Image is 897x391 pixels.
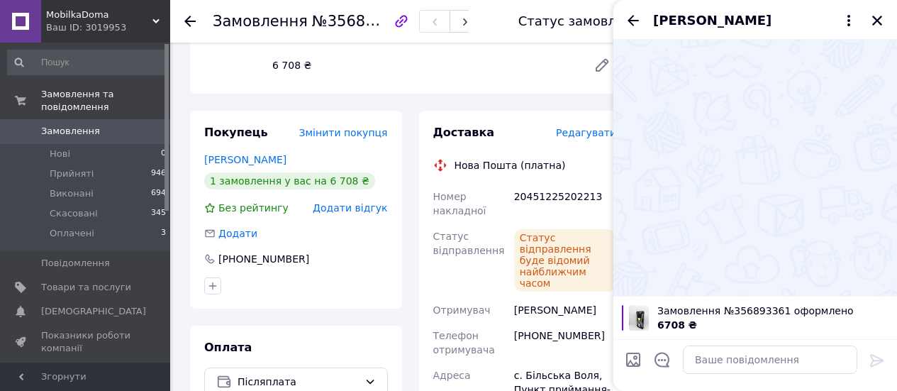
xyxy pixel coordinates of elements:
[204,172,375,189] div: 1 замовлення у вас на 6 708 ₴
[7,50,167,75] input: Пошук
[511,184,619,224] div: 20451225202213
[217,252,311,266] div: [PHONE_NUMBER]
[50,148,70,160] span: Нові
[657,319,697,331] span: 6708 ₴
[433,330,495,356] span: Телефон отримувача
[312,12,413,30] span: №356893361
[50,187,94,200] span: Виконані
[433,126,495,139] span: Доставка
[161,227,166,240] span: 3
[41,305,146,318] span: [DEMOGRAPHIC_DATA]
[556,127,616,138] span: Редагувати
[41,125,100,138] span: Замовлення
[204,341,252,354] span: Оплата
[213,13,308,30] span: Замовлення
[433,370,471,381] span: Адреса
[629,305,649,331] img: 6635668768_w100_h100_smartfon-fossibot-f106.jpg
[514,229,616,292] div: Статус відправлення буде відомий найближчим часом
[161,148,166,160] span: 0
[204,126,268,139] span: Покупець
[46,9,152,21] span: MobilkaDoma
[238,374,359,390] span: Післяплата
[151,187,166,200] span: 694
[653,11,857,30] button: [PERSON_NAME]
[511,297,619,323] div: [PERSON_NAME]
[41,329,131,355] span: Показники роботи компанії
[50,207,98,220] span: Скасовані
[151,167,166,180] span: 946
[433,304,491,316] span: Отримувач
[657,304,888,318] span: Замовлення №356893361 оформлено
[451,158,569,172] div: Нова Пошта (платна)
[518,14,649,28] div: Статус замовлення
[267,55,582,75] div: 6 708 ₴
[204,154,286,165] a: [PERSON_NAME]
[511,323,619,363] div: [PHONE_NUMBER]
[184,14,196,28] div: Повернутися назад
[218,202,289,214] span: Без рейтингу
[41,257,110,270] span: Повідомлення
[869,12,886,29] button: Закрити
[625,12,642,29] button: Назад
[433,231,505,256] span: Статус відправлення
[50,227,94,240] span: Оплачені
[433,191,486,216] span: Номер накладної
[218,228,257,239] span: Додати
[588,51,616,79] a: Редагувати
[151,207,166,220] span: 345
[46,21,170,34] div: Ваш ID: 3019953
[41,281,131,294] span: Товари та послуги
[313,202,387,214] span: Додати відгук
[653,351,672,369] button: Відкрити шаблони відповідей
[653,11,771,30] span: [PERSON_NAME]
[50,167,94,180] span: Прийняті
[299,127,388,138] span: Змінити покупця
[41,88,170,114] span: Замовлення та повідомлення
